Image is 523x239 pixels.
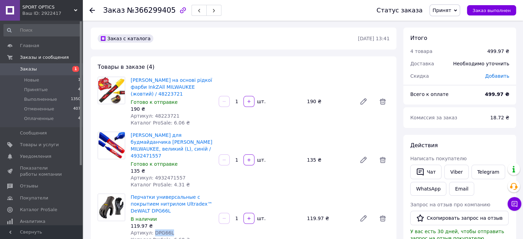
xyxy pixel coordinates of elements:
span: В наличии [131,216,157,222]
div: 499.97 ₴ [487,48,509,55]
div: Вернуться назад [89,7,95,14]
div: шт. [255,156,266,163]
span: Выполненные [24,96,57,102]
img: Перчатки универсальные с покрытием нитрилом Ultradex™ DeWALT DPG66L [98,194,125,221]
span: 4 [78,87,80,93]
img: Маркер на основі рідкої фарби InkZAll MILWAUKEE (жовтий) / 48223721 [98,77,125,104]
input: Поиск [3,24,81,36]
span: Комиссия за заказ [410,115,457,120]
a: [PERSON_NAME] на основі рідкої фарби InkZAll MILWAUKEE (жовтий) / 48223721 [131,77,212,97]
a: Перчатки универсальные с покрытием нитрилом Ultradex™ DeWALT DPG66L [131,194,212,214]
span: Добавить [485,73,509,79]
span: Новые [24,77,39,83]
span: Показатели работы компании [20,165,64,177]
span: Доставка [410,61,434,66]
div: Статус заказа [377,7,423,14]
span: Удалить [376,153,390,167]
span: Сообщения [20,130,47,136]
div: 135 ₴ [304,155,354,165]
span: Товары в заказе (4) [98,64,154,70]
b: 499.97 ₴ [485,91,509,97]
span: Готово к отправке [131,99,178,105]
div: Заказ с каталога [98,34,153,43]
a: WhatsApp [410,182,446,196]
span: 4 [78,116,80,122]
span: Готово к отправке [131,161,178,167]
button: Чат с покупателем [508,197,521,211]
span: Удалить [376,211,390,225]
span: Написать покупателю [410,156,467,161]
span: Удалить [376,95,390,108]
span: Уведомления [20,153,51,160]
button: Скопировать запрос на отзыв [410,211,509,225]
span: 1350 [71,96,80,102]
img: Маркер для будмайданчика InkZAll MILWAUKEE, великий (L), синій / 4932471557 [98,132,125,159]
div: шт. [255,98,266,105]
a: Редактировать [357,153,370,167]
span: 4 товара [410,48,432,54]
span: Принятые [24,87,48,93]
time: [DATE] 13:41 [358,36,390,41]
span: Действия [410,142,438,149]
button: Заказ выполнен [467,5,516,15]
span: Заказы и сообщения [20,54,69,61]
a: Редактировать [357,211,370,225]
div: 135 ₴ [131,167,213,174]
span: Артикул: DPG66L [131,230,174,236]
button: Чат [410,165,442,179]
span: Заказ [103,6,125,14]
span: Скидка [410,73,429,79]
span: 1 [72,66,79,72]
span: Принят [433,8,451,13]
span: Аналитика [20,218,45,225]
span: Запрос на отзыв про компанию [410,202,490,207]
span: Артикул: 48223721 [131,113,179,119]
span: Отмененные [24,106,54,112]
div: 119.97 ₴ [304,214,354,223]
a: [PERSON_NAME] для будмайданчика [PERSON_NAME] MILWAUKEE, великий (L), синій / 4932471557 [131,132,212,159]
span: 1 [78,77,80,83]
span: Заказ выполнен [472,8,511,13]
span: №366299405 [127,6,176,14]
div: 190 ₴ [304,97,354,106]
span: Каталог ProSale: 6.06 ₴ [131,120,190,126]
span: Отзывы [20,183,38,189]
span: 407 [73,106,80,112]
span: Артикул: 4932471557 [131,175,186,181]
span: Каталог ProSale: 4.31 ₴ [131,182,190,187]
a: Viber [444,165,468,179]
div: Ваш ID: 2922417 [22,10,83,17]
div: 190 ₴ [131,106,213,112]
div: 119.97 ₴ [131,222,213,229]
div: шт. [255,215,266,222]
span: Оплаченные [24,116,54,122]
span: Товары и услуги [20,142,59,148]
button: Email [449,182,474,196]
span: Итого [410,35,427,41]
span: Покупатели [20,195,48,201]
span: Всего к оплате [410,91,448,97]
a: Редактировать [357,95,370,108]
span: 18.72 ₴ [490,115,509,120]
div: Необходимо уточнить [449,56,513,71]
span: SPORT OPTICS [22,4,74,10]
span: Каталог ProSale [20,207,57,213]
span: Заказы [20,66,37,72]
span: Главная [20,43,39,49]
a: Telegram [471,165,505,179]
